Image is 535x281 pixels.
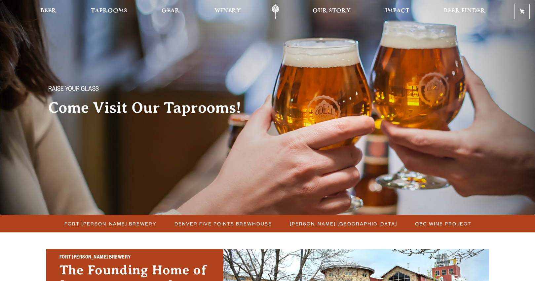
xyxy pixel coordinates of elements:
span: [PERSON_NAME] [GEOGRAPHIC_DATA] [290,219,397,228]
span: Impact [385,8,409,14]
a: [PERSON_NAME] [GEOGRAPHIC_DATA] [286,219,401,228]
span: Gear [162,8,180,14]
a: Beer Finder [439,4,490,19]
h2: Come Visit Our Taprooms! [48,100,254,116]
span: Beer Finder [444,8,485,14]
a: Odell Home [263,4,288,19]
a: Winery [210,4,245,19]
a: Impact [381,4,414,19]
span: Fort [PERSON_NAME] Brewery [64,219,157,228]
span: Our Story [313,8,351,14]
a: Gear [157,4,184,19]
a: OBC Wine Project [411,219,475,228]
span: Beer [40,8,57,14]
span: Winery [214,8,241,14]
span: Denver Five Points Brewhouse [174,219,272,228]
a: Our Story [308,4,355,19]
span: OBC Wine Project [415,219,471,228]
a: Beer [36,4,61,19]
a: Fort [PERSON_NAME] Brewery [60,219,160,228]
span: Taprooms [91,8,127,14]
a: Denver Five Points Brewhouse [171,219,275,228]
a: Taprooms [87,4,132,19]
span: Raise your glass [48,86,99,94]
h2: Fort [PERSON_NAME] Brewery [59,254,210,262]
